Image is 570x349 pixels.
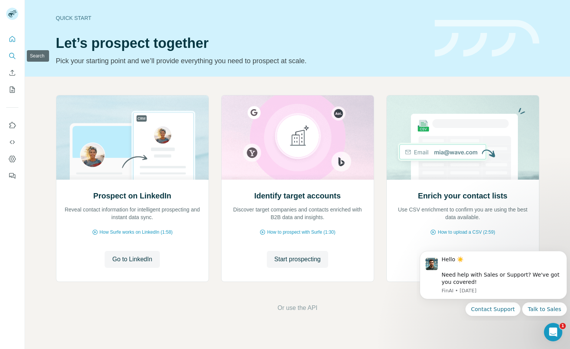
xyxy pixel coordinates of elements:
[6,118,18,132] button: Use Surfe on LinkedIn
[438,229,495,236] span: How to upload a CSV (2:59)
[64,206,201,221] p: Reveal contact information for intelligent prospecting and instant data sync.
[6,135,18,149] button: Use Surfe API
[274,255,321,264] span: Start prospecting
[56,14,425,22] div: Quick start
[254,190,341,201] h2: Identify target accounts
[112,255,152,264] span: Go to LinkedIn
[394,206,531,221] p: Use CSV enrichment to confirm you are using the best data available.
[278,303,317,313] button: Or use the API
[6,49,18,63] button: Search
[56,95,209,180] img: Prospect on LinkedIn
[6,152,18,166] button: Dashboard
[56,56,425,66] p: Pick your starting point and we’ll provide everything you need to prospect at scale.
[105,251,160,268] button: Go to LinkedIn
[6,83,18,97] button: My lists
[221,95,374,180] img: Identify target accounts
[56,36,425,51] h1: Let’s prospect together
[267,251,329,268] button: Start prospecting
[6,66,18,80] button: Enrich CSV
[544,323,562,341] iframe: Intercom live chat
[386,95,539,180] img: Enrich your contact lists
[418,190,507,201] h2: Enrich your contact lists
[6,169,18,183] button: Feedback
[417,244,570,321] iframe: Intercom notifications message
[229,206,366,221] p: Discover target companies and contacts enriched with B2B data and insights.
[560,323,566,329] span: 1
[435,20,539,57] img: banner
[100,229,173,236] span: How Surfe works on LinkedIn (1:58)
[6,32,18,46] button: Quick start
[93,190,171,201] h2: Prospect on LinkedIn
[267,229,335,236] span: How to prospect with Surfe (1:30)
